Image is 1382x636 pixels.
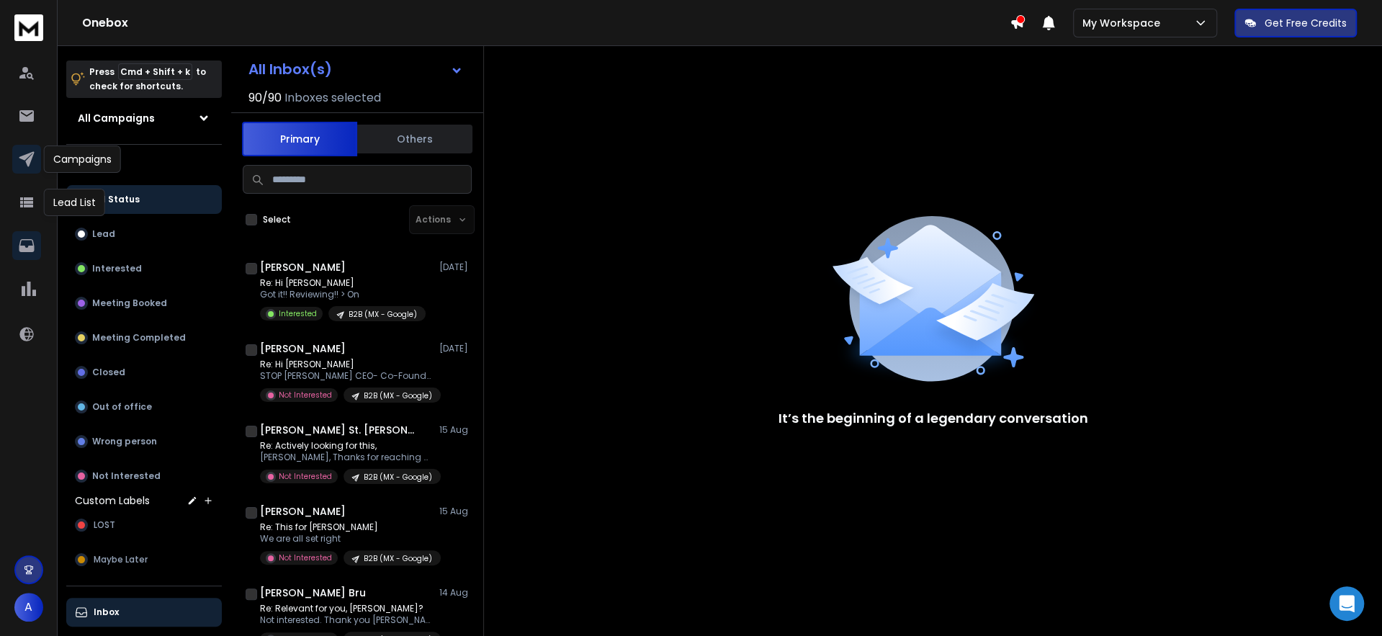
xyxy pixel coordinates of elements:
p: We are all set right [260,533,433,545]
button: Wrong person [66,427,222,456]
p: B2B (MX - Google) [364,472,432,483]
h1: Onebox [82,14,1010,32]
p: Not Interested [92,470,161,482]
button: Meeting Booked [66,289,222,318]
p: Wrong person [92,436,157,447]
p: Press to check for shortcuts. [89,65,206,94]
p: Meeting Booked [92,297,167,309]
p: Inbox [94,606,119,618]
button: A [14,593,43,622]
button: All Campaigns [66,104,222,133]
div: Campaigns [44,145,121,173]
p: Not Interested [279,390,332,400]
p: Out of office [92,401,152,413]
button: Out of office [66,393,222,421]
button: Maybe Later [66,545,222,574]
p: Closed [92,367,125,378]
h1: All Inbox(s) [248,62,332,76]
p: Meeting Completed [92,332,186,344]
button: LOST [66,511,222,539]
p: Not Interested [279,552,332,563]
p: My Workspace [1082,16,1166,30]
h3: Inboxes selected [284,89,381,107]
div: Lead List [44,189,105,216]
p: Not interested. Thank you [PERSON_NAME] [260,614,433,626]
span: Cmd + Shift + k [118,63,192,80]
button: All Inbox(s) [237,55,475,84]
span: LOST [94,519,115,531]
p: B2B (MX - Google) [364,390,432,401]
button: All Status [66,185,222,214]
p: It’s the beginning of a legendary conversation [779,408,1088,429]
p: 15 Aug [439,424,472,436]
p: Lead [92,228,115,240]
span: 90 / 90 [248,89,282,107]
h3: Filters [66,156,222,176]
p: Interested [279,308,317,319]
label: Select [263,214,291,225]
p: Re: This for [PERSON_NAME] [260,521,433,533]
h1: [PERSON_NAME] Bru [260,586,366,600]
p: [PERSON_NAME], Thanks for reaching out. [260,452,433,463]
button: Meeting Completed [66,323,222,352]
h1: [PERSON_NAME] [260,504,346,519]
button: Get Free Credits [1234,9,1357,37]
button: Not Interested [66,462,222,491]
h1: [PERSON_NAME] St. [PERSON_NAME] [260,423,418,437]
img: logo [14,14,43,41]
div: Open Intercom Messenger [1329,586,1364,621]
h3: Custom Labels [75,493,150,508]
p: Interested [92,263,142,274]
button: Others [357,123,472,155]
button: Inbox [66,598,222,627]
span: Maybe Later [94,554,148,565]
p: Re: Relevant for you, [PERSON_NAME]? [260,603,433,614]
p: B2B (MX - Google) [364,553,432,564]
p: 14 Aug [439,587,472,599]
p: Got it!! Reviewing!! > On [260,289,426,300]
button: Interested [66,254,222,283]
h1: [PERSON_NAME] [260,341,346,356]
button: Primary [242,122,357,156]
p: Re: Hi [PERSON_NAME] [260,359,433,370]
button: Lead [66,220,222,248]
p: STOP [PERSON_NAME] CEO- Co-Founder [260,370,433,382]
p: Re: Actively looking for this, [260,440,433,452]
p: [DATE] [439,261,472,273]
button: Closed [66,358,222,387]
p: Re: Hi [PERSON_NAME] [260,277,426,289]
h1: All Campaigns [78,111,155,125]
p: [DATE] [439,343,472,354]
p: Not Interested [279,471,332,482]
p: Get Free Credits [1265,16,1347,30]
p: B2B (MX - Google) [349,309,417,320]
h1: [PERSON_NAME] [260,260,346,274]
p: All Status [94,194,140,205]
p: 15 Aug [439,506,472,517]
